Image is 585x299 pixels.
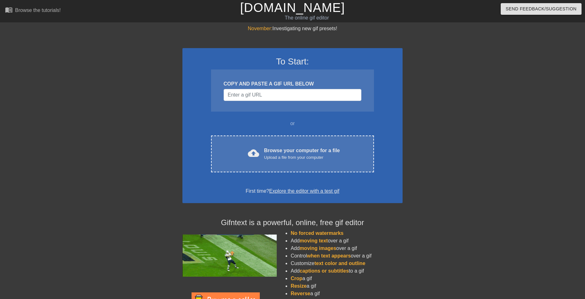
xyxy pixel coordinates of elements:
[15,8,61,13] div: Browse the tutorials!
[291,237,403,245] li: Add over a gif
[300,238,328,243] span: moving text
[291,290,403,297] li: a gif
[264,154,340,161] div: Upload a file from your computer
[291,276,302,281] span: Crop
[5,6,61,16] a: Browse the tutorials!
[291,260,403,267] li: Customize
[291,267,403,275] li: Add to a gif
[300,268,349,274] span: captions or subtitles
[501,3,582,15] button: Send Feedback/Suggestion
[300,246,336,251] span: moving images
[182,235,277,277] img: football_small.gif
[191,187,394,195] div: First time?
[291,245,403,252] li: Add over a gif
[199,120,386,127] div: or
[224,80,361,88] div: COPY AND PASTE A GIF URL BELOW
[269,188,339,194] a: Explore the editor with a test gif
[182,25,403,32] div: Investigating new gif presets!
[291,230,343,236] span: No forced watermarks
[291,275,403,282] li: a gif
[506,5,577,13] span: Send Feedback/Suggestion
[291,282,403,290] li: a gif
[264,147,340,161] div: Browse your computer for a file
[291,291,310,296] span: Reverse
[291,283,307,289] span: Resize
[291,252,403,260] li: Control over a gif
[191,56,394,67] h3: To Start:
[182,218,403,227] h4: Gifntext is a powerful, online, free gif editor
[307,253,351,258] span: when text appears
[248,147,259,159] span: cloud_upload
[198,14,415,22] div: The online gif editor
[248,26,272,31] span: November:
[240,1,345,14] a: [DOMAIN_NAME]
[224,89,361,101] input: Username
[315,261,365,266] span: text color and outline
[5,6,13,14] span: menu_book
